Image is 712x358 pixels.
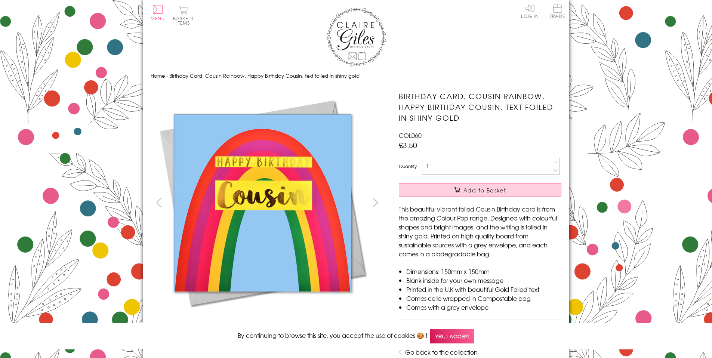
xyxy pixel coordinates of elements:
a: Log In [521,4,539,18]
button: Menu [151,5,165,21]
a: Trade [550,4,565,20]
span: Yes, I accept [430,329,474,343]
li: Printed in the U.K with beautiful Gold Foiled text [406,285,561,294]
button: Basket0 items [173,6,194,25]
img: Birthday Card, Cousin Rainbow, Happy Birthday Cousin, text foiled in shiny gold [151,91,375,315]
span: Add to Basket [463,186,506,194]
button: next [367,194,384,211]
span: Birthday Card, Cousin Rainbow, Happy Birthday Cousin, text foiled in shiny gold [169,72,360,79]
a: Go back to the collection [405,348,478,357]
span: Trade [550,4,565,18]
button: Add to Basket [399,183,561,197]
button: prev [151,194,167,211]
span: £3.50 [399,140,417,150]
li: Comes cello wrapped in Compostable bag [406,294,561,303]
p: This beautiful vibrant foiled Cousin Birthday card is from the amazing Colour Pop range. Designed... [399,204,561,258]
nav: breadcrumbs [151,68,562,84]
li: Dimensions: 150mm x 150mm [406,267,561,276]
span: COL060 [399,131,422,140]
span: 0 items [176,15,194,26]
label: Quantity [399,163,417,170]
li: Comes with a grey envelope [406,303,561,312]
li: Blank inside for your own message [406,276,561,285]
img: Claire Giles Greetings Cards [326,7,386,67]
span: Menu [151,15,165,22]
h1: Birthday Card, Cousin Rainbow, Happy Birthday Cousin, text foiled in shiny gold [399,91,561,123]
a: Home [151,72,165,79]
span: › [166,72,168,79]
